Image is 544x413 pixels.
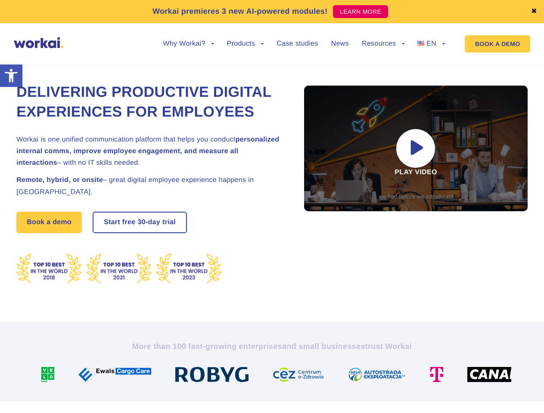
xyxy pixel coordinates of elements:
[16,83,283,122] h1: Delivering Productive Digital Experiences for Employees
[333,5,388,18] a: LEARN MORE
[152,6,328,17] p: Workai premieres 3 new AI-powered modules!
[93,213,186,232] a: Start free30-daytrial
[277,40,318,47] a: Case studies
[16,134,283,169] h2: Workai is one unified communication platform that helps you conduct – with no IT skills needed.
[227,40,264,47] a: Products
[426,40,436,47] span: EN
[16,176,103,184] strong: Remote, hybrid, or onsite
[331,40,349,47] a: News
[282,342,365,351] i: and small businesses
[16,212,82,233] a: Book a demo
[137,219,160,226] i: 30-day
[16,174,283,197] h2: – great digital employee experience happens in [GEOGRAPHIC_DATA].
[16,136,279,166] strong: personalized internal comms, improve employee engagement, and measure all interactions
[163,40,214,47] a: Why Workai?
[33,341,511,351] h2: More than 100 fast-growing enterprises trust Workai
[362,40,404,47] a: Resources
[304,86,528,211] div: Play video
[531,8,537,15] a: ✖
[465,35,530,52] a: BOOK A DEMO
